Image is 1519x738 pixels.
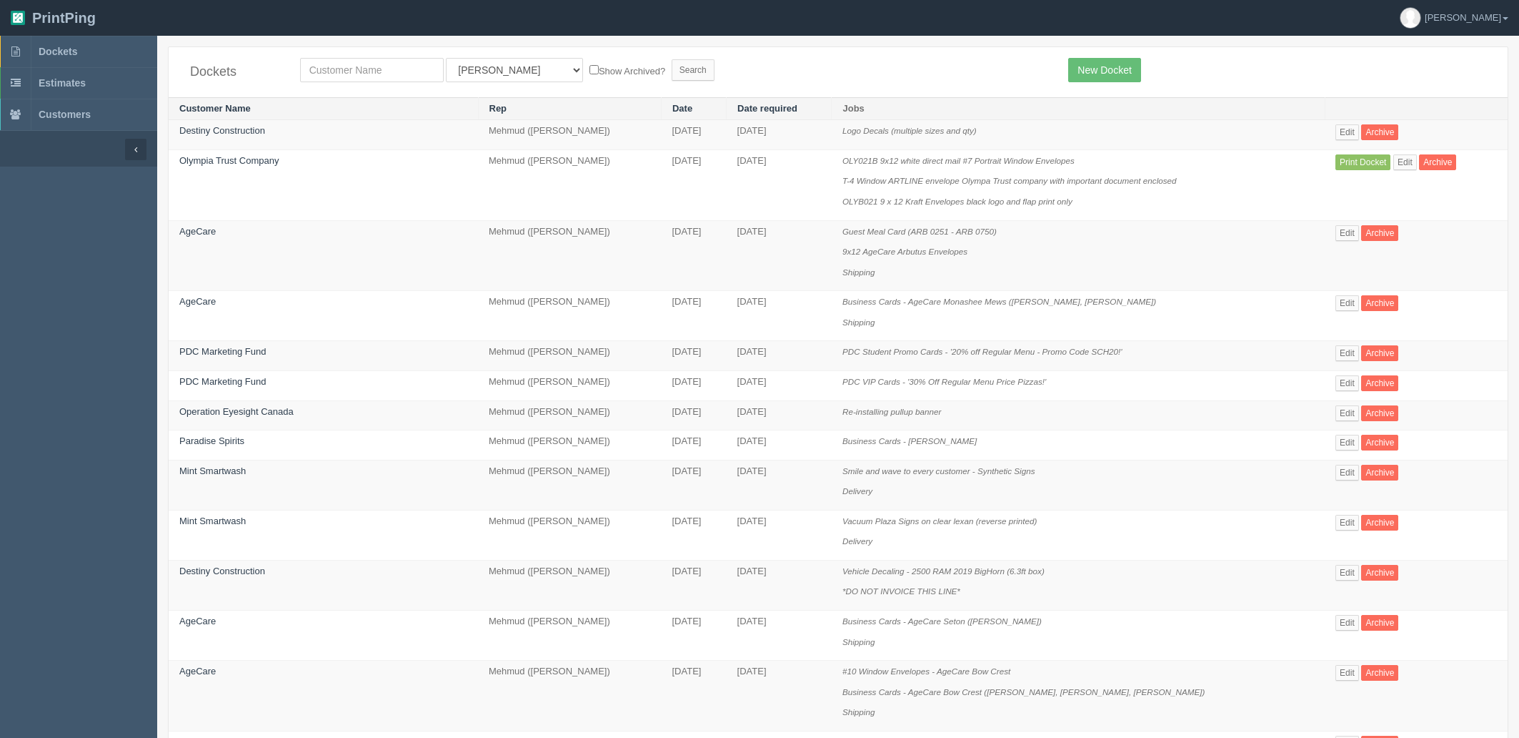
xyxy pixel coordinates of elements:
[1361,615,1398,631] a: Archive
[842,267,875,277] i: Shipping
[478,291,661,341] td: Mehmud ([PERSON_NAME])
[842,566,1045,576] i: Vehicle Decaling - 2500 RAM 2019 BigHorn (6.3ft box)
[727,400,832,431] td: [DATE]
[842,436,977,446] i: Business Cards - [PERSON_NAME]
[727,120,832,150] td: [DATE]
[179,466,246,476] a: Mint Smartwash
[478,510,661,560] td: Mehmud ([PERSON_NAME])
[1335,405,1359,421] a: Edit
[179,436,244,446] a: Paradise Spirits
[661,291,726,341] td: [DATE]
[661,460,726,510] td: [DATE]
[179,296,216,307] a: AgeCare
[1361,124,1398,140] a: Archive
[179,346,266,357] a: PDC Marketing Fund
[1361,665,1398,681] a: Archive
[478,220,661,291] td: Mehmud ([PERSON_NAME])
[842,377,1046,386] i: PDC VIP Cards - '30% Off Regular Menu Price Pizzas!'
[1361,515,1398,531] a: Archive
[1361,225,1398,241] a: Archive
[179,376,266,387] a: PDC Marketing Fund
[842,687,1205,697] i: Business Cards - AgeCare Bow Crest ([PERSON_NAME], [PERSON_NAME], [PERSON_NAME])
[737,103,797,114] a: Date required
[842,666,1010,676] i: #10 Window Envelopes - AgeCare Bow Crest
[661,120,726,150] td: [DATE]
[842,318,875,327] i: Shipping
[190,65,279,79] h4: Dockets
[1335,615,1359,631] a: Edit
[727,661,832,732] td: [DATE]
[1335,124,1359,140] a: Edit
[661,661,726,732] td: [DATE]
[39,77,86,89] span: Estimates
[1361,565,1398,581] a: Archive
[727,460,832,510] td: [DATE]
[727,220,832,291] td: [DATE]
[661,431,726,461] td: [DATE]
[300,58,444,82] input: Customer Name
[727,370,832,400] td: [DATE]
[672,59,714,81] input: Search
[842,616,1042,626] i: Business Cards - AgeCare Seton ([PERSON_NAME])
[1335,515,1359,531] a: Edit
[1335,465,1359,481] a: Edit
[842,536,872,546] i: Delivery
[11,11,25,25] img: logo-3e63b451c926e2ac314895c53de4908e5d424f24456219fb08d385ab2e579770.png
[727,560,832,610] td: [DATE]
[478,149,661,220] td: Mehmud ([PERSON_NAME])
[179,516,246,526] a: Mint Smartwash
[1335,375,1359,391] a: Edit
[478,120,661,150] td: Mehmud ([PERSON_NAME])
[179,125,265,136] a: Destiny Construction
[1361,345,1398,361] a: Archive
[589,65,599,74] input: Show Archived?
[661,370,726,400] td: [DATE]
[661,560,726,610] td: [DATE]
[842,407,941,416] i: Re-installing pullup banner
[1361,295,1398,311] a: Archive
[661,510,726,560] td: [DATE]
[478,400,661,431] td: Mehmud ([PERSON_NAME])
[1335,435,1359,451] a: Edit
[842,637,875,646] i: Shipping
[478,460,661,510] td: Mehmud ([PERSON_NAME])
[842,227,997,236] i: Guest Meal Card (ARB 0251 - ARB 0750)
[179,616,216,626] a: AgeCare
[727,510,832,560] td: [DATE]
[1361,405,1398,421] a: Archive
[661,400,726,431] td: [DATE]
[727,291,832,341] td: [DATE]
[842,586,960,596] i: *DO NOT INVOICE THIS LINE*
[661,149,726,220] td: [DATE]
[661,220,726,291] td: [DATE]
[589,62,665,79] label: Show Archived?
[842,156,1075,165] i: OLY021B 9x12 white direct mail #7 Portrait Window Envelopes
[842,176,1177,185] i: T-4 Window ARTLINE envelope Olympa Trust company with important document enclosed
[478,341,661,371] td: Mehmud ([PERSON_NAME])
[661,611,726,661] td: [DATE]
[478,370,661,400] td: Mehmud ([PERSON_NAME])
[1400,8,1420,28] img: avatar_default-7531ab5dedf162e01f1e0bb0964e6a185e93c5c22dfe317fb01d7f8cd2b1632c.jpg
[478,661,661,732] td: Mehmud ([PERSON_NAME])
[179,566,265,576] a: Destiny Construction
[832,97,1325,120] th: Jobs
[179,155,279,166] a: Olympia Trust Company
[1335,154,1390,170] a: Print Docket
[1335,565,1359,581] a: Edit
[179,226,216,237] a: AgeCare
[842,707,875,717] i: Shipping
[842,247,967,256] i: 9x12 AgeCare Arbutus Envelopes
[727,149,832,220] td: [DATE]
[1335,665,1359,681] a: Edit
[842,197,1072,206] i: OLYB021 9 x 12 Kraft Envelopes black logo and flap print only
[842,466,1035,476] i: Smile and wave to every customer - Synthetic Signs
[672,103,692,114] a: Date
[39,46,77,57] span: Dockets
[1361,435,1398,451] a: Archive
[179,103,251,114] a: Customer Name
[39,109,91,120] span: Customers
[478,560,661,610] td: Mehmud ([PERSON_NAME])
[842,126,977,135] i: Logo Decals (multiple sizes and qty)
[179,406,294,417] a: Operation Eyesight Canada
[842,347,1122,356] i: PDC Student Promo Cards - '20% off Regular Menu - Promo Code SCH20!'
